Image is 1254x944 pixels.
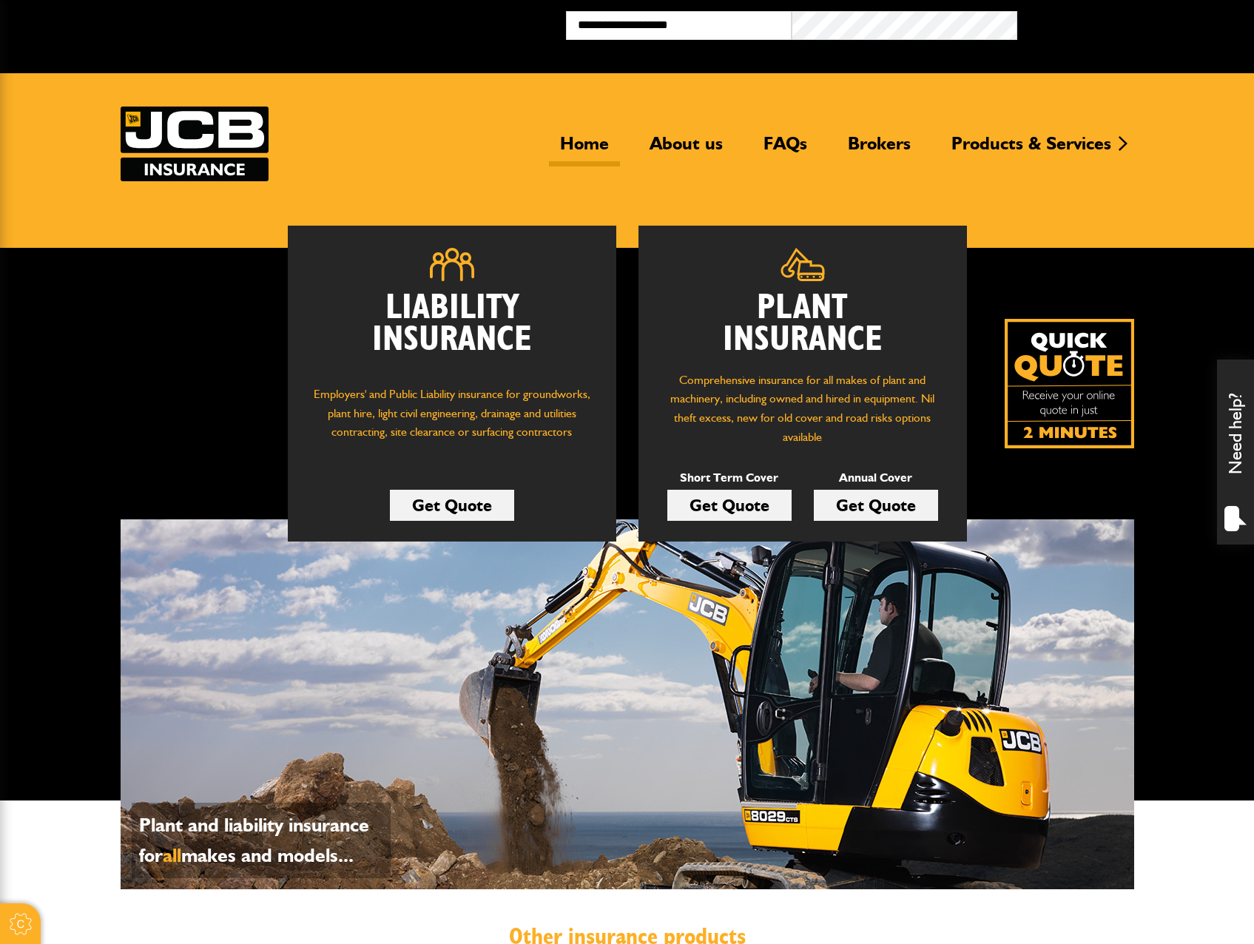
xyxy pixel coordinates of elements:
[310,385,594,456] p: Employers' and Public Liability insurance for groundworks, plant hire, light civil engineering, d...
[549,132,620,166] a: Home
[667,468,792,488] p: Short Term Cover
[1005,319,1134,448] img: Quick Quote
[163,843,181,867] span: all
[814,468,938,488] p: Annual Cover
[814,490,938,521] a: Get Quote
[661,292,945,356] h2: Plant Insurance
[661,371,945,446] p: Comprehensive insurance for all makes of plant and machinery, including owned and hired in equipm...
[121,107,269,181] a: JCB Insurance Services
[752,132,818,166] a: FAQs
[940,132,1122,166] a: Products & Services
[310,292,594,371] h2: Liability Insurance
[1217,360,1254,545] div: Need help?
[121,107,269,181] img: JCB Insurance Services logo
[139,810,383,871] p: Plant and liability insurance for makes and models...
[390,490,514,521] a: Get Quote
[667,490,792,521] a: Get Quote
[1017,11,1243,34] button: Broker Login
[638,132,734,166] a: About us
[837,132,922,166] a: Brokers
[1005,319,1134,448] a: Get your insurance quote isn just 2-minutes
